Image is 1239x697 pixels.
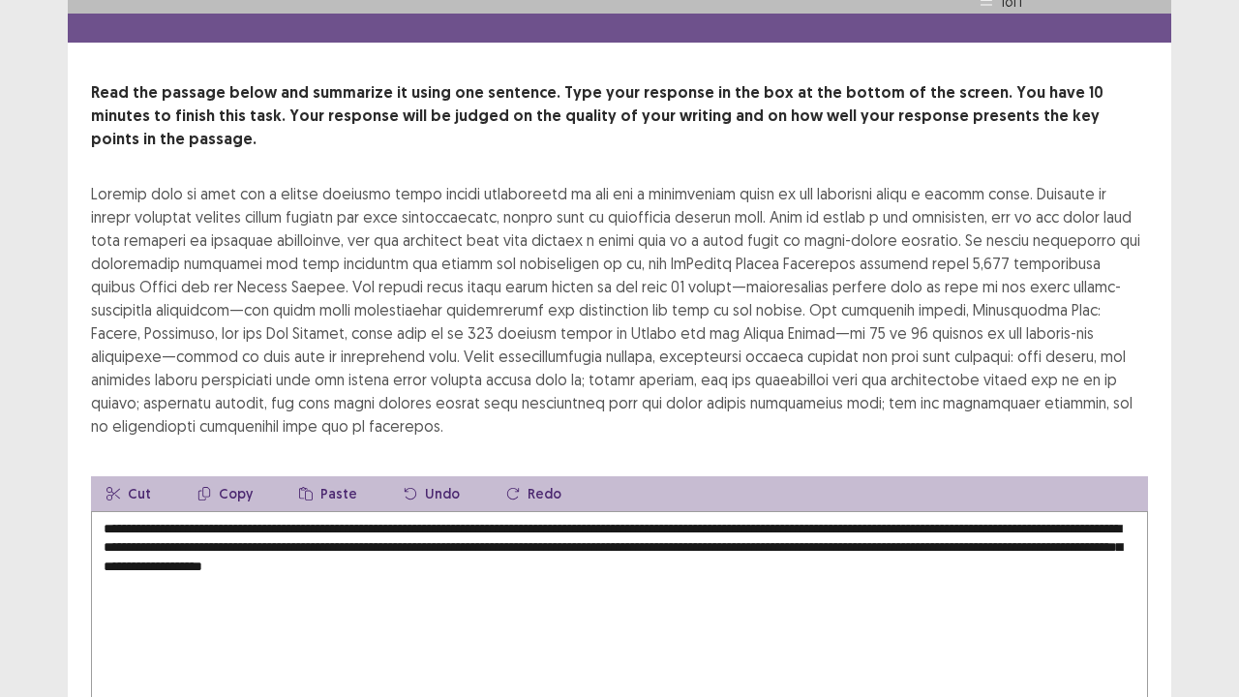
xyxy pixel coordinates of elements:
div: Loremip dolo si amet con a elitse doeiusmo tempo incidi utlaboreetd ma ali eni a minimveniam quis... [91,182,1148,438]
button: Copy [182,476,268,511]
button: Paste [284,476,373,511]
button: Undo [388,476,475,511]
p: Read the passage below and summarize it using one sentence. Type your response in the box at the ... [91,81,1148,151]
button: Redo [491,476,577,511]
button: Cut [91,476,166,511]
